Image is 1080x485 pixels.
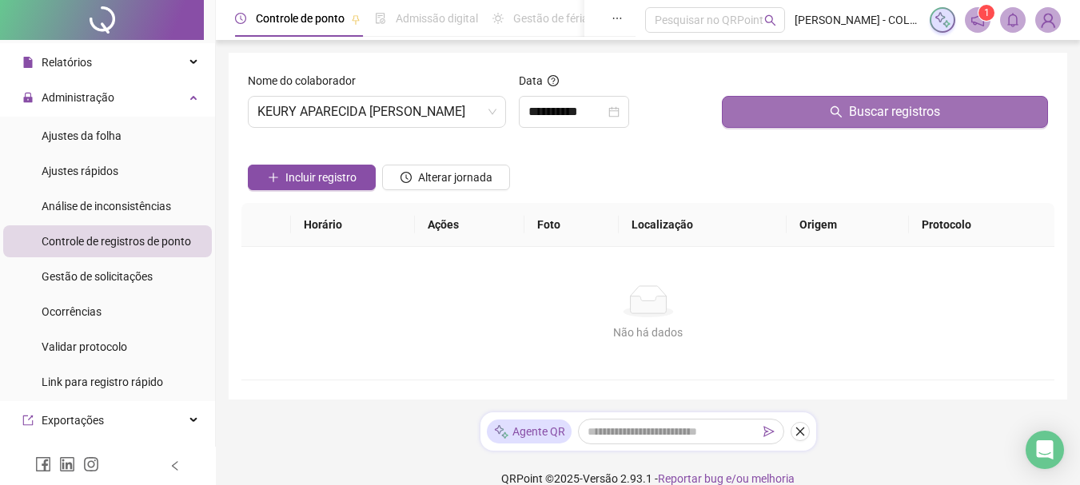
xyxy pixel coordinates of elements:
span: Gestão de solicitações [42,270,153,283]
span: Ajustes rápidos [42,165,118,177]
button: Incluir registro [248,165,376,190]
th: Origem [787,203,909,247]
span: Link para registro rápido [42,376,163,388]
span: Administração [42,91,114,104]
span: Exportações [42,414,104,427]
label: Nome do colaborador [248,72,366,89]
div: Não há dados [261,324,1035,341]
span: Buscar registros [849,102,940,121]
span: file-done [375,13,386,24]
th: Horário [291,203,415,247]
th: Protocolo [909,203,1054,247]
div: Open Intercom Messenger [1026,431,1064,469]
span: left [169,460,181,471]
span: pushpin [351,14,361,24]
span: [PERSON_NAME] - COLÉGIO ÁGAPE DOM BILINGUE [795,11,920,29]
span: send [763,426,775,437]
span: Data [519,74,543,87]
span: notification [970,13,985,27]
th: Foto [524,203,619,247]
span: Análise de inconsistências [42,200,171,213]
sup: 1 [978,5,994,21]
span: Relatórios [42,56,92,69]
span: clock-circle [401,172,412,183]
span: Incluir registro [285,169,357,186]
img: sparkle-icon.fc2bf0ac1784a2077858766a79e2daf3.svg [493,423,509,440]
span: lock [22,92,34,103]
a: Alterar jornada [382,173,510,185]
span: bell [1006,13,1020,27]
span: ellipsis [612,13,623,24]
span: search [764,14,776,26]
span: Ajustes da folha [42,129,122,142]
button: Alterar jornada [382,165,510,190]
span: file [22,57,34,68]
span: Ocorrências [42,305,102,318]
div: Agente QR [487,419,572,443]
img: 58712 [1036,8,1060,32]
span: clock-circle [235,13,246,24]
button: Buscar registros [722,96,1048,128]
span: Admissão digital [396,12,478,25]
th: Ações [415,203,524,247]
span: question-circle [548,75,559,86]
span: Gestão de férias [513,12,594,25]
span: sun [492,13,504,24]
span: Alterar jornada [418,169,492,186]
span: close [795,426,806,437]
img: sparkle-icon.fc2bf0ac1784a2077858766a79e2daf3.svg [934,11,951,29]
span: Versão [583,472,618,485]
span: facebook [35,456,51,472]
span: Controle de registros de ponto [42,235,191,248]
span: plus [268,172,279,183]
span: Reportar bug e/ou melhoria [658,472,795,485]
span: KEURY APARECIDA SOARES VITOR [257,97,496,127]
span: export [22,415,34,426]
span: Controle de ponto [256,12,345,25]
span: linkedin [59,456,75,472]
span: instagram [83,456,99,472]
span: search [830,105,843,118]
span: Validar protocolo [42,340,127,353]
th: Localização [619,203,787,247]
span: 1 [984,7,990,18]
